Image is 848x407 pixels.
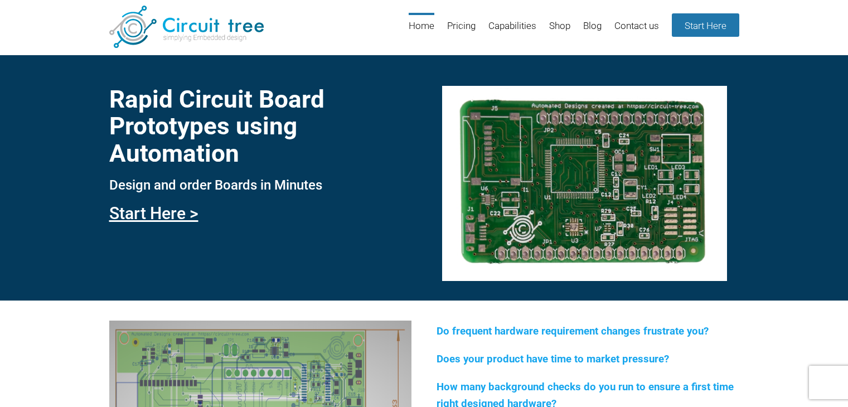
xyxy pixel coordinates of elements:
[488,13,536,49] a: Capabilities
[614,13,659,49] a: Contact us
[109,86,411,167] h1: Rapid Circuit Board Prototypes using Automation
[672,13,739,37] a: Start Here
[109,203,198,223] a: Start Here >
[109,6,264,48] img: Circuit Tree
[437,353,669,365] span: Does your product have time to market pressure?
[447,13,476,49] a: Pricing
[409,13,434,49] a: Home
[109,178,411,192] h3: Design and order Boards in Minutes
[583,13,602,49] a: Blog
[549,13,570,49] a: Shop
[437,325,709,337] span: Do frequent hardware requirement changes frustrate you?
